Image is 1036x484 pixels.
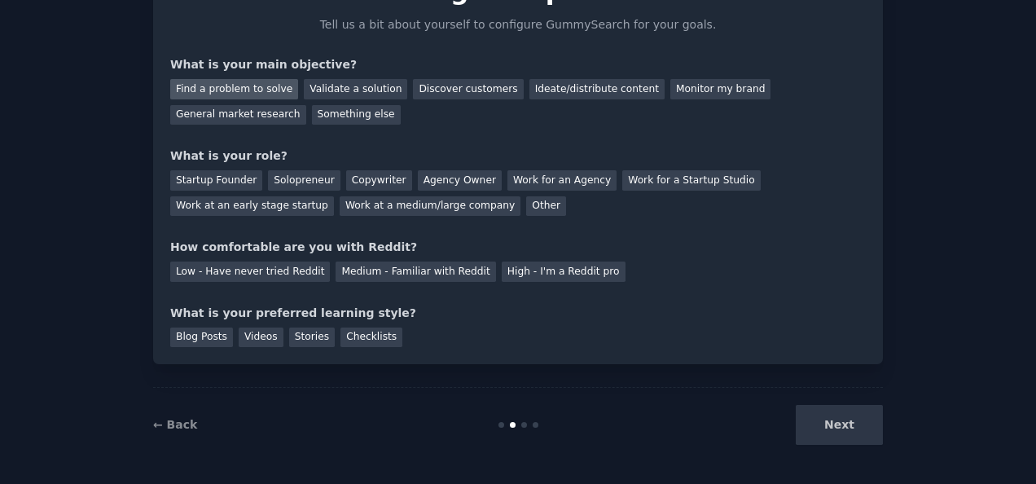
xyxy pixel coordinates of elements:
[289,328,335,348] div: Stories
[670,79,770,99] div: Monitor my brand
[413,79,523,99] div: Discover customers
[239,328,283,348] div: Videos
[312,105,401,125] div: Something else
[336,262,495,282] div: Medium - Familiar with Reddit
[268,170,340,191] div: Solopreneur
[526,196,566,217] div: Other
[170,105,306,125] div: General market research
[170,305,866,322] div: What is your preferred learning style?
[313,16,723,33] p: Tell us a bit about yourself to configure GummySearch for your goals.
[507,170,617,191] div: Work for an Agency
[170,328,233,348] div: Blog Posts
[346,170,412,191] div: Copywriter
[170,79,298,99] div: Find a problem to solve
[170,170,262,191] div: Startup Founder
[170,56,866,73] div: What is your main objective?
[340,328,402,348] div: Checklists
[502,262,626,282] div: High - I'm a Reddit pro
[170,196,334,217] div: Work at an early stage startup
[529,79,665,99] div: Ideate/distribute content
[304,79,407,99] div: Validate a solution
[418,170,502,191] div: Agency Owner
[170,147,866,165] div: What is your role?
[340,196,520,217] div: Work at a medium/large company
[170,262,330,282] div: Low - Have never tried Reddit
[153,418,197,431] a: ← Back
[622,170,760,191] div: Work for a Startup Studio
[170,239,866,256] div: How comfortable are you with Reddit?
